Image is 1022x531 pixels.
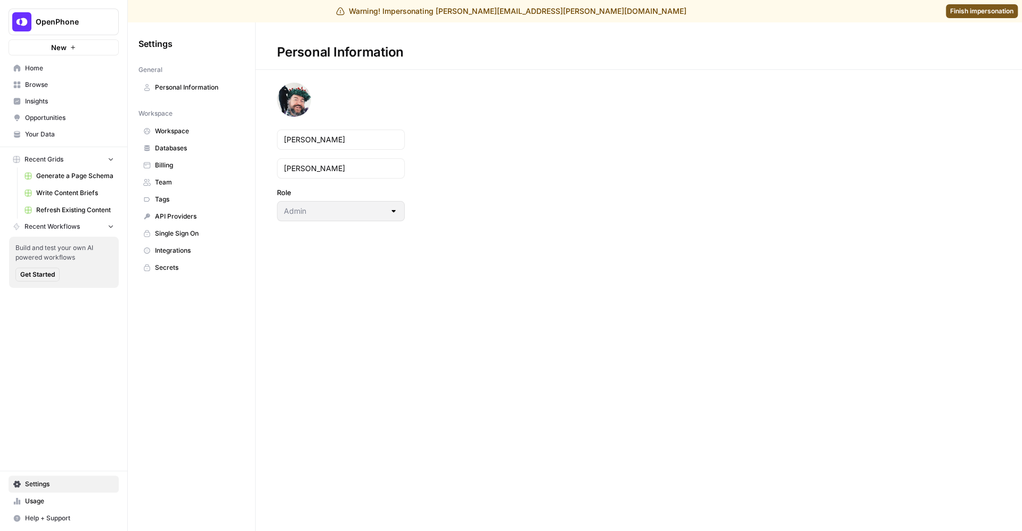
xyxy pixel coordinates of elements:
[25,130,114,139] span: Your Data
[138,242,244,259] a: Integrations
[20,167,119,184] a: Generate a Page Schema
[9,510,119,527] button: Help + Support
[9,39,119,55] button: New
[138,225,244,242] a: Single Sign On
[155,263,240,272] span: Secrets
[15,268,60,281] button: Get Started
[9,76,119,93] a: Browse
[336,6,686,17] div: Warning! Impersonating [PERSON_NAME][EMAIL_ADDRESS][PERSON_NAME][DOMAIN_NAME]
[24,222,80,231] span: Recent Workflows
[25,513,114,523] span: Help + Support
[9,93,119,110] a: Insights
[24,155,63,164] span: Recent Grids
[36,17,100,27] span: OpenPhone
[138,259,244,276] a: Secrets
[25,113,114,123] span: Opportunities
[138,37,173,50] span: Settings
[51,42,67,53] span: New
[155,246,240,255] span: Integrations
[155,126,240,136] span: Workspace
[138,174,244,191] a: Team
[155,195,240,204] span: Tags
[138,123,244,140] a: Workspace
[9,60,119,77] a: Home
[25,80,114,90] span: Browse
[946,4,1018,18] a: Finish impersonation
[36,205,114,215] span: Refresh Existing Content
[155,83,240,92] span: Personal Information
[9,9,119,35] button: Workspace: OpenPhone
[9,476,119,493] a: Settings
[36,188,114,198] span: Write Content Briefs
[9,126,119,143] a: Your Data
[138,140,244,157] a: Databases
[20,202,119,219] a: Refresh Existing Content
[155,160,240,170] span: Billing
[138,65,162,75] span: General
[9,109,119,126] a: Opportunities
[25,479,114,489] span: Settings
[277,83,311,117] img: avatar
[950,6,1013,16] span: Finish impersonation
[25,96,114,106] span: Insights
[256,44,425,61] div: Personal Information
[9,151,119,167] button: Recent Grids
[277,187,405,198] label: Role
[138,109,173,118] span: Workspace
[138,191,244,208] a: Tags
[138,208,244,225] a: API Providers
[138,157,244,174] a: Billing
[36,171,114,181] span: Generate a Page Schema
[9,219,119,235] button: Recent Workflows
[155,212,240,221] span: API Providers
[155,229,240,238] span: Single Sign On
[155,143,240,153] span: Databases
[20,270,55,279] span: Get Started
[155,178,240,187] span: Team
[25,63,114,73] span: Home
[20,184,119,202] a: Write Content Briefs
[25,496,114,506] span: Usage
[15,243,112,262] span: Build and test your own AI powered workflows
[9,493,119,510] a: Usage
[138,79,244,96] a: Personal Information
[12,12,31,31] img: OpenPhone Logo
